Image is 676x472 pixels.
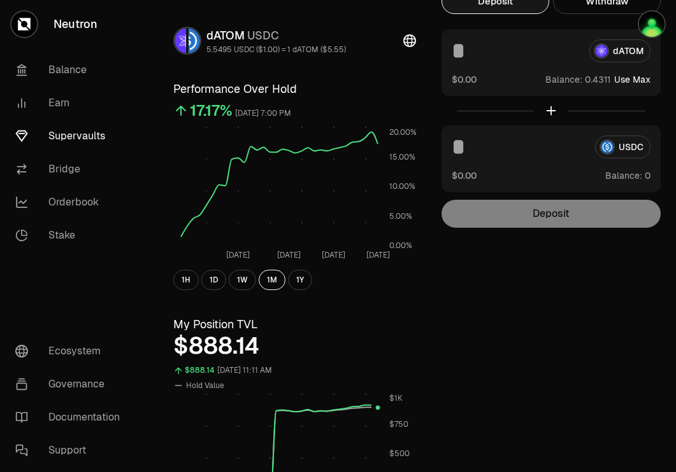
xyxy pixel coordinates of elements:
tspan: [DATE] [277,250,301,260]
tspan: $1K [389,393,403,403]
tspan: 10.00% [389,181,415,191]
h3: My Position TVL [173,316,416,333]
div: $888.14 [185,363,215,378]
button: Use Max [614,73,651,86]
button: $0.00 [452,73,477,86]
span: Balance: [545,73,582,86]
div: 17.17% [190,101,233,121]
img: Atom Staking [639,11,665,37]
tspan: $750 [389,419,408,429]
button: 1Y [288,270,312,290]
div: [DATE] 7:00 PM [235,106,291,121]
a: Governance [5,368,138,401]
img: USDC Logo [189,28,200,53]
tspan: [DATE] [322,250,345,260]
a: Balance [5,53,138,87]
button: 1D [201,270,226,290]
a: Stake [5,219,138,252]
img: dATOM Logo [175,28,186,53]
a: Ecosystem [5,335,138,368]
span: USDC [247,28,279,43]
tspan: [DATE] [366,250,390,260]
tspan: $500 [389,449,410,459]
div: dATOM [206,27,346,45]
tspan: 15.00% [389,152,415,162]
span: Balance: [605,169,642,182]
span: Hold Value [186,380,224,391]
a: Bridge [5,153,138,186]
a: Supervaults [5,120,138,153]
div: [DATE] 11:11 AM [217,363,272,378]
div: 5.5495 USDC ($1.00) = 1 dATOM ($5.55) [206,45,346,55]
tspan: 0.00% [389,240,412,251]
tspan: 5.00% [389,211,412,221]
a: Orderbook [5,186,138,219]
a: Earn [5,87,138,120]
button: 1W [229,270,256,290]
button: 1M [259,270,285,290]
button: $0.00 [452,169,477,182]
button: 1H [173,270,199,290]
tspan: 20.00% [389,127,417,137]
a: Documentation [5,401,138,434]
tspan: [DATE] [226,250,250,260]
h3: Performance Over Hold [173,80,416,98]
div: $888.14 [173,333,416,359]
a: Support [5,434,138,467]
